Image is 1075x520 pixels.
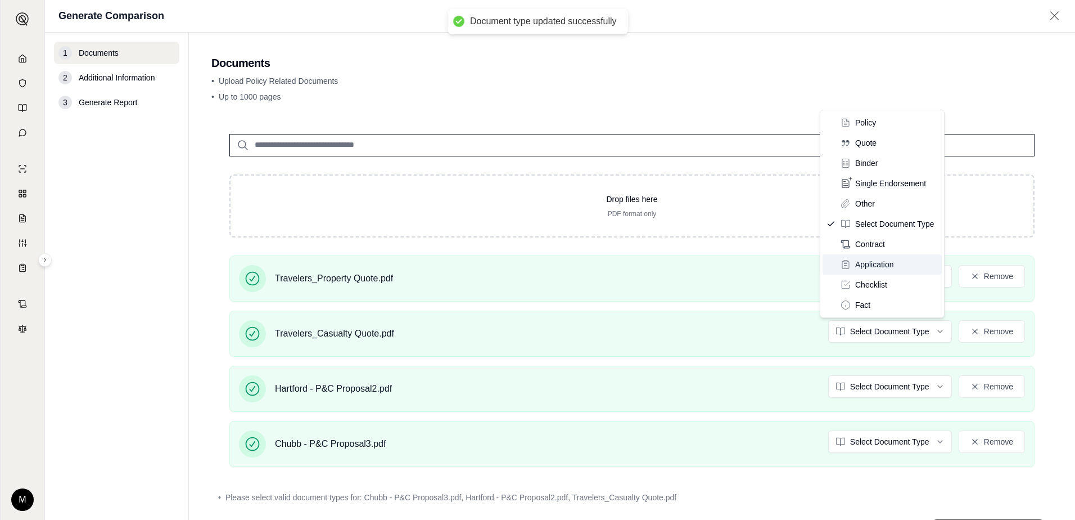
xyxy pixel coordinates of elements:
[855,259,894,270] span: Application
[855,117,876,128] span: Policy
[855,158,878,169] span: Binder
[855,218,934,230] span: Select Document Type
[855,137,877,149] span: Quote
[855,239,885,250] span: Contract
[470,16,617,28] div: Document type updated successfully
[855,299,870,311] span: Fact
[855,178,926,189] span: Single Endorsement
[855,279,887,290] span: Checklist
[855,198,875,209] span: Other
